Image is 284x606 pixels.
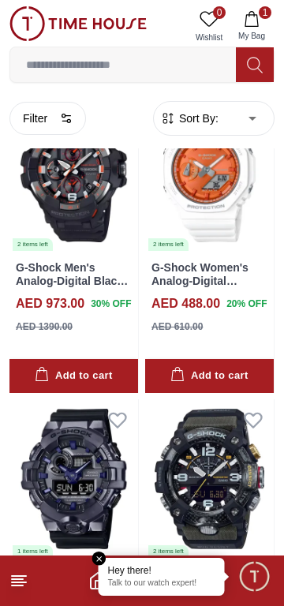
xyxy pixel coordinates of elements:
[16,261,128,313] a: G-Shock Men's Analog-Digital Black Dial Watch - GR-B300-1A4DR
[108,564,215,577] div: Hey there!
[189,6,229,47] a: 0Wishlist
[9,92,138,252] a: G-Shock Men's Analog-Digital Black Dial Watch - GR-B300-1A4DR2 items left
[35,367,112,385] div: Add to cart
[9,399,138,559] img: G-Shock Men's Analog-Digital Purple Dial Watch - GM-700P-6ADR
[145,92,274,252] img: G-Shock Women's Analog-Digital Orange Dial Watch - GMA-S2100WS-7ADR
[16,294,84,313] h4: AED 973.00
[151,261,264,313] a: G-Shock Women's Analog-Digital Orange Dial Watch - GMA-S2100WS-7ADR
[9,359,138,393] button: Add to cart
[189,32,229,43] span: Wishlist
[160,110,219,126] button: Sort By:
[148,238,189,251] div: 2 items left
[151,294,220,313] h4: AED 488.00
[237,559,272,594] div: Chat Widget
[145,399,274,559] img: G-Shock Men's Analog-Digital Black Dial Watch - GG-B100-1A3DR
[108,578,215,589] p: Talk to our watch expert!
[16,320,73,334] div: AED 1390.00
[213,6,226,19] span: 0
[259,6,271,19] span: 1
[226,297,267,311] span: 20 % OFF
[232,30,271,42] span: My Bag
[145,92,274,252] a: G-Shock Women's Analog-Digital Orange Dial Watch - GMA-S2100WS-7ADR2 items left
[145,399,274,559] a: G-Shock Men's Analog-Digital Black Dial Watch - GG-B100-1A3DR2 items left
[145,359,274,393] button: Add to cart
[229,6,275,47] button: 1My Bag
[9,102,86,135] button: Filter
[170,367,248,385] div: Add to cart
[13,238,53,251] div: 2 items left
[91,297,131,311] span: 30 % OFF
[176,110,219,126] span: Sort By:
[92,552,106,566] em: Close tooltip
[151,320,203,334] div: AED 610.00
[9,6,147,41] img: ...
[148,545,189,558] div: 2 items left
[88,571,107,590] a: Home
[9,399,138,559] a: G-Shock Men's Analog-Digital Purple Dial Watch - GM-700P-6ADR1 items left
[13,545,53,558] div: 1 items left
[9,92,138,252] img: G-Shock Men's Analog-Digital Black Dial Watch - GR-B300-1A4DR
